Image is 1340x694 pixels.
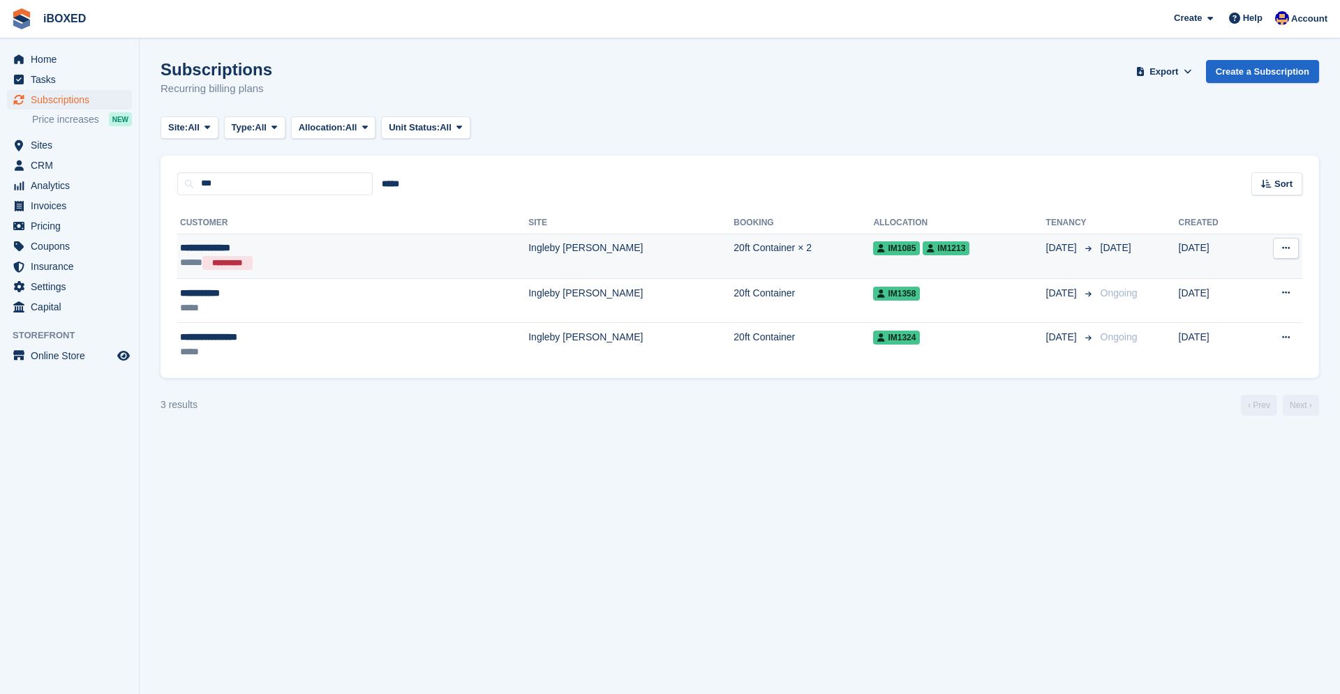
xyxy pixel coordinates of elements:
span: Help [1243,11,1263,25]
span: Invoices [31,196,114,216]
td: 20ft Container [734,323,873,367]
a: menu [7,196,132,216]
th: Created [1179,212,1250,234]
span: All [188,121,200,135]
span: Analytics [31,176,114,195]
a: menu [7,135,132,155]
span: Ongoing [1101,287,1138,299]
a: menu [7,90,132,110]
span: Site: [168,121,188,135]
td: Ingleby [PERSON_NAME] [528,278,734,323]
a: menu [7,257,132,276]
span: Price increases [32,113,99,126]
td: 20ft Container [734,278,873,323]
a: Create a Subscription [1206,60,1319,83]
span: Account [1291,12,1327,26]
a: menu [7,277,132,296]
span: [DATE] [1046,286,1080,301]
span: Home [31,50,114,69]
a: Preview store [115,347,132,364]
a: menu [7,176,132,195]
button: Type: All [224,116,285,139]
a: menu [7,236,132,256]
span: CRM [31,156,114,175]
a: menu [7,70,132,89]
span: Sort [1274,177,1293,191]
span: Allocation: [299,121,345,135]
p: Recurring billing plans [161,81,272,97]
a: menu [7,346,132,365]
a: menu [7,156,132,175]
span: IM1324 [873,331,920,345]
span: Create [1174,11,1202,25]
th: Booking [734,212,873,234]
span: Capital [31,297,114,317]
span: Subscriptions [31,90,114,110]
span: [DATE] [1101,242,1131,253]
button: Unit Status: All [381,116,470,139]
button: Allocation: All [291,116,376,139]
td: [DATE] [1179,278,1250,323]
span: [DATE] [1046,330,1080,345]
img: stora-icon-8386f47178a22dfd0bd8f6a31ec36ba5ce8667c1dd55bd0f319d3a0aa187defe.svg [11,8,32,29]
span: Type: [232,121,255,135]
div: NEW [109,112,132,126]
span: [DATE] [1046,241,1080,255]
span: Tasks [31,70,114,89]
span: IM1213 [923,241,969,255]
td: Ingleby [PERSON_NAME] [528,234,734,278]
a: menu [7,50,132,69]
th: Site [528,212,734,234]
nav: Page [1238,395,1322,416]
th: Customer [177,212,528,234]
a: Previous [1241,395,1277,416]
a: iBOXED [38,7,91,30]
a: Next [1283,395,1319,416]
span: IM1358 [873,287,920,301]
td: Ingleby [PERSON_NAME] [528,323,734,367]
td: [DATE] [1179,234,1250,278]
div: 3 results [161,398,198,412]
a: Price increases NEW [32,112,132,127]
span: All [440,121,452,135]
span: Sites [31,135,114,155]
span: All [345,121,357,135]
span: Online Store [31,346,114,365]
td: 20ft Container × 2 [734,234,873,278]
th: Allocation [873,212,1045,234]
span: Ongoing [1101,331,1138,342]
button: Site: All [161,116,218,139]
img: Noor Rashid [1275,11,1289,25]
span: Settings [31,277,114,296]
button: Export [1133,60,1195,83]
span: Unit Status: [389,121,440,135]
span: Pricing [31,216,114,236]
span: Export [1149,65,1178,79]
a: menu [7,297,132,317]
span: Insurance [31,257,114,276]
span: Storefront [13,329,139,342]
th: Tenancy [1046,212,1095,234]
span: All [255,121,267,135]
span: Coupons [31,236,114,256]
a: menu [7,216,132,236]
td: [DATE] [1179,323,1250,367]
span: IM1085 [873,241,920,255]
h1: Subscriptions [161,60,272,79]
